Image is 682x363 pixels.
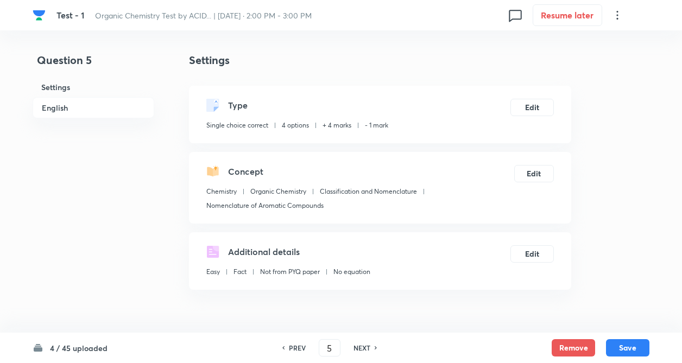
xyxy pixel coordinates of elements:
h4: Question 5 [33,52,154,77]
img: questionType.svg [206,99,219,112]
h6: 4 / 45 uploaded [50,342,108,354]
img: questionConcept.svg [206,165,219,178]
p: Easy [206,267,220,277]
a: Company Logo [33,9,48,22]
h4: Settings [189,52,571,68]
span: Organic Chemistry Test by ACID... | [DATE] · 2:00 PM - 3:00 PM [95,10,312,21]
h6: Settings [33,77,154,97]
p: Organic Chemistry [250,187,306,196]
p: Not from PYQ paper [260,267,320,277]
button: Save [606,339,649,356]
h5: Additional details [228,245,300,258]
p: No equation [333,267,370,277]
button: Resume later [533,4,602,26]
p: Chemistry [206,187,237,196]
button: Edit [510,245,554,263]
h6: PREV [289,343,306,353]
span: Test - 1 [56,9,84,21]
h5: Type [228,99,248,112]
p: Nomenclature of Aromatic Compounds [206,201,324,211]
h6: NEXT [353,343,370,353]
h6: English [33,97,154,118]
p: + 4 marks [323,120,351,130]
p: Classification and Nomenclature [320,187,417,196]
p: Fact [233,267,247,277]
h5: Concept [228,165,263,178]
img: questionDetails.svg [206,245,219,258]
button: Edit [514,165,554,182]
p: - 1 mark [365,120,388,130]
button: Edit [510,99,554,116]
p: 4 options [282,120,309,130]
button: Remove [552,339,595,356]
p: Single choice correct [206,120,268,130]
img: Company Logo [33,9,46,22]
